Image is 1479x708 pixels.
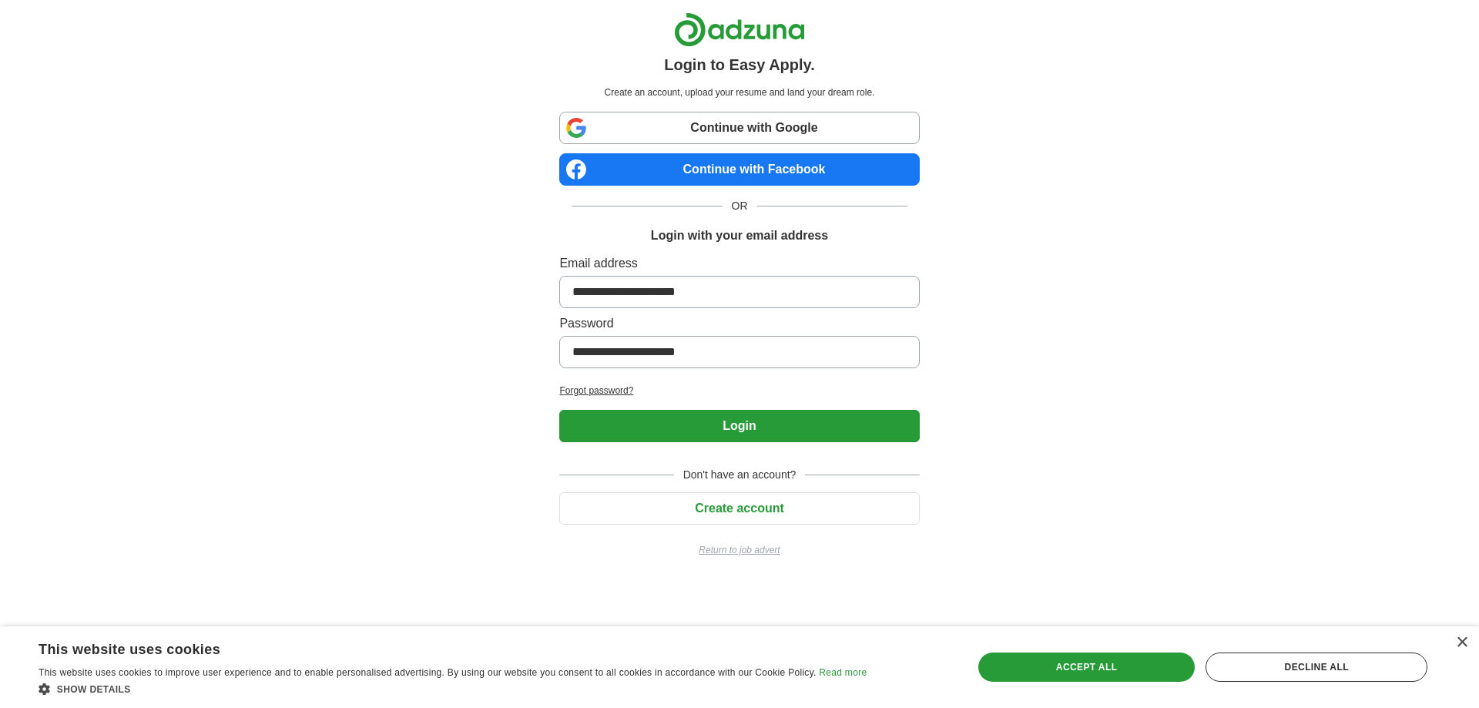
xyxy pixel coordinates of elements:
button: Login [559,410,919,442]
span: OR [723,198,757,214]
h1: Login with your email address [651,226,828,245]
h1: Login to Easy Apply. [664,53,815,76]
div: Decline all [1206,653,1427,682]
p: Create an account, upload your resume and land your dream role. [562,86,916,99]
a: Create account [559,502,919,515]
span: This website uses cookies to improve user experience and to enable personalised advertising. By u... [39,667,817,678]
div: This website uses cookies [39,636,828,659]
div: Close [1456,637,1467,649]
label: Password [559,314,919,333]
a: Continue with Facebook [559,153,919,186]
label: Email address [559,254,919,273]
img: Adzuna logo [674,12,805,47]
button: Create account [559,492,919,525]
span: Show details [57,684,131,695]
span: Don't have an account? [674,467,806,483]
a: Continue with Google [559,112,919,144]
div: Accept all [978,653,1196,682]
a: Return to job advert [559,543,919,557]
div: Show details [39,681,867,696]
a: Forgot password? [559,384,919,398]
a: Read more, opens a new window [819,667,867,678]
